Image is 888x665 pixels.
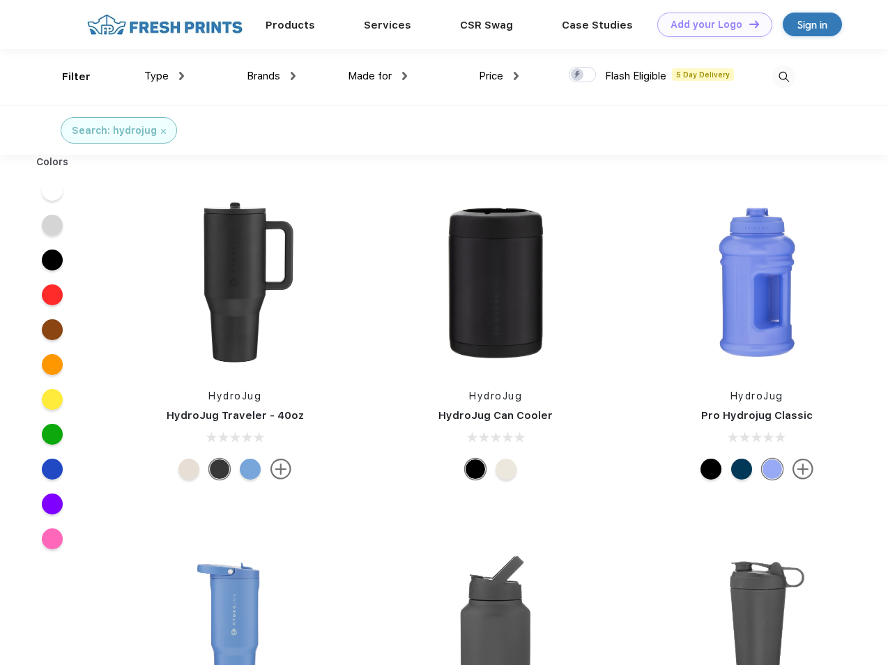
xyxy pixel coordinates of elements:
img: func=resize&h=266 [664,190,850,375]
div: Colors [26,155,79,169]
img: dropdown.png [402,72,407,80]
span: Type [144,70,169,82]
div: Cream [496,459,516,480]
div: Black [209,459,230,480]
img: DT [749,20,759,28]
a: HydroJug Can Cooler [438,409,553,422]
a: HydroJug [208,390,261,402]
img: func=resize&h=266 [142,190,328,375]
div: Riptide [240,459,261,480]
img: dropdown.png [179,72,184,80]
span: Brands [247,70,280,82]
a: HydroJug [730,390,783,402]
div: Filter [62,69,91,85]
img: more.svg [270,459,291,480]
div: Black [465,459,486,480]
img: func=resize&h=266 [403,190,588,375]
div: Black [701,459,721,480]
a: HydroJug [469,390,522,402]
div: Cream [178,459,199,480]
div: Search: hydrojug [72,123,157,138]
img: filter_cancel.svg [161,129,166,134]
span: Made for [348,70,392,82]
span: Flash Eligible [605,70,666,82]
img: dropdown.png [514,72,519,80]
span: Price [479,70,503,82]
img: desktop_search.svg [772,66,795,89]
div: Hyper Blue [762,459,783,480]
span: 5 Day Delivery [672,68,734,81]
div: Add your Logo [671,19,742,31]
div: Navy [731,459,752,480]
img: fo%20logo%202.webp [83,13,247,37]
a: Products [266,19,315,31]
div: Sign in [797,17,827,33]
a: HydroJug Traveler - 40oz [167,409,304,422]
img: more.svg [793,459,813,480]
a: Pro Hydrojug Classic [701,409,813,422]
img: dropdown.png [291,72,296,80]
a: Sign in [783,13,842,36]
